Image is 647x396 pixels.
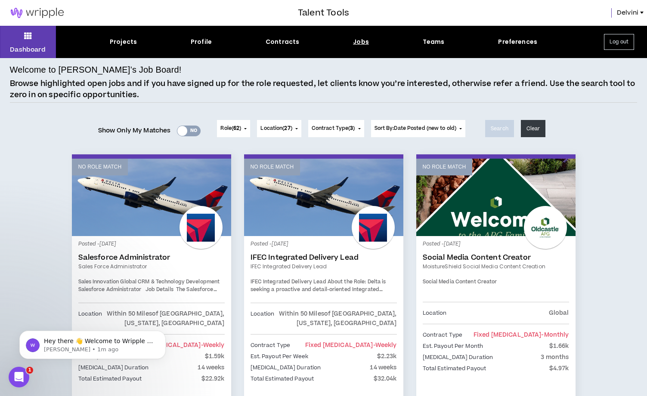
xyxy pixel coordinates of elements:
[220,125,241,132] span: Role ( )
[244,159,403,236] a: No Role Match
[257,120,301,137] button: Location(27)
[373,341,397,350] span: - weekly
[110,37,137,46] div: Projects
[217,120,250,137] button: Role(62)
[251,374,314,384] p: Total Estimated Payout
[377,352,397,361] p: $2.23k
[266,37,299,46] div: Contracts
[298,6,349,19] h3: Talent Tools
[251,309,275,328] p: Location
[423,278,497,285] span: Social Media Content Creator
[78,253,225,262] a: Salesforce Administrator
[251,341,291,350] p: Contract Type
[78,286,142,293] strong: Salesforce Administrator
[374,374,397,384] p: $32.04k
[423,37,445,46] div: Teams
[78,278,119,285] strong: Sales Innovation
[604,34,634,50] button: Log out
[416,159,576,236] a: No Role Match
[251,263,397,270] a: IFEC Integrated Delivery Lead
[10,45,46,54] p: Dashboard
[485,120,514,137] button: Search
[375,125,457,132] span: Sort By: Date Posted (new to old)
[78,374,142,384] p: Total Estimated Payout
[260,125,292,132] span: Location ( )
[328,278,366,285] strong: About the Role:
[549,364,569,373] p: $4.97k
[541,353,569,362] p: 3 months
[423,240,569,248] p: Posted - [DATE]
[305,341,397,350] span: Fixed [MEDICAL_DATA]
[72,159,231,236] a: No Role Match
[78,263,225,270] a: Sales Force Administrator
[312,125,355,132] span: Contract Type ( )
[201,374,225,384] p: $22.92k
[423,353,493,362] p: [MEDICAL_DATA] Duration
[423,163,466,171] p: No Role Match
[284,125,290,132] span: 27
[521,120,546,137] button: Clear
[423,330,463,340] p: Contract Type
[617,8,638,18] span: Delvini
[423,341,483,351] p: Est. Payout Per Month
[9,367,29,387] iframe: Intercom live chat
[350,125,353,132] span: 3
[308,120,364,137] button: Contract Type(3)
[233,125,239,132] span: 62
[198,363,224,372] p: 14 weeks
[78,240,225,248] p: Posted - [DATE]
[78,309,102,328] p: Location
[102,309,224,328] p: Within 50 Miles of [GEOGRAPHIC_DATA], [US_STATE], [GEOGRAPHIC_DATA]
[98,124,171,137] span: Show Only My Matches
[26,367,33,374] span: 1
[10,63,182,76] h4: Welcome to [PERSON_NAME]’s Job Board!
[251,278,326,285] strong: IFEC Integrated Delivery Lead
[549,341,569,351] p: $1.66k
[423,308,447,318] p: Location
[201,341,225,350] span: - weekly
[549,308,569,318] p: Global
[370,363,396,372] p: 14 weeks
[251,363,321,372] p: [MEDICAL_DATA] Duration
[423,263,569,270] a: MoistureShield Social Media Content Creation
[423,364,486,373] p: Total Estimated Payout
[191,37,212,46] div: Profile
[251,240,397,248] p: Posted - [DATE]
[498,37,537,46] div: Preferences
[251,253,397,262] a: IFEC Integrated Delivery Lead
[133,341,225,350] span: Fixed [MEDICAL_DATA]
[120,278,220,285] strong: Global CRM & Technology Development
[474,331,569,339] span: Fixed [MEDICAL_DATA]
[205,352,225,361] p: $1.59k
[541,331,569,339] span: - monthly
[78,163,122,171] p: No Role Match
[423,253,569,262] a: Social Media Content Creator
[274,309,396,328] p: Within 50 Miles of [GEOGRAPHIC_DATA], [US_STATE], [GEOGRAPHIC_DATA]
[251,163,294,171] p: No Role Match
[371,120,466,137] button: Sort By:Date Posted (new to old)
[6,313,179,373] iframe: Intercom notifications message
[251,352,308,361] p: Est. Payout Per Week
[145,286,173,293] strong: Job Details
[10,78,638,100] p: Browse highlighted open jobs and if you have signed up for the role requested, let clients know y...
